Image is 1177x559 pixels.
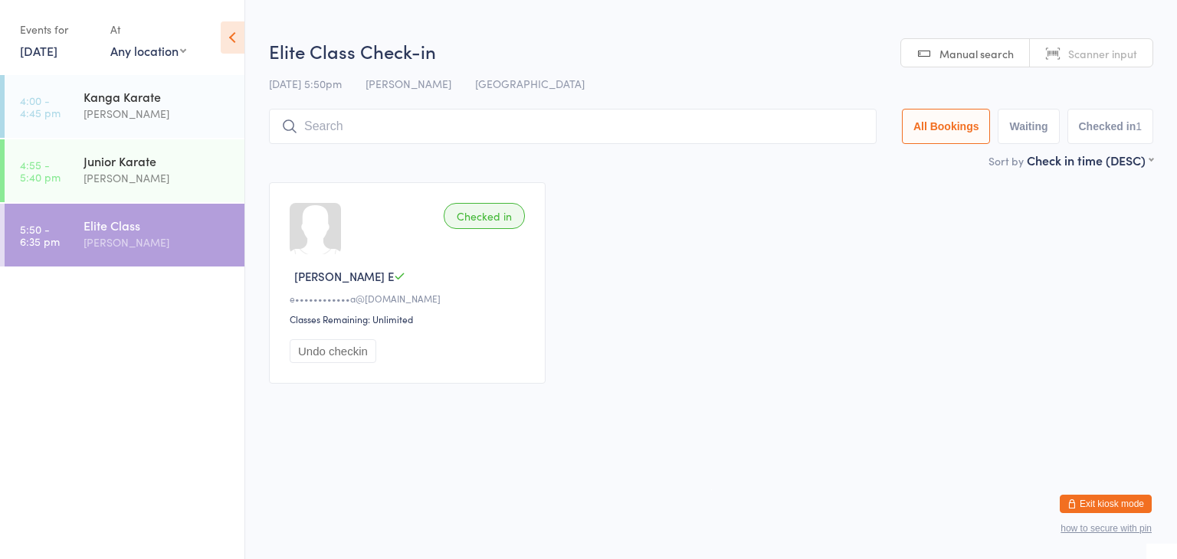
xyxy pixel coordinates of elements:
div: Kanga Karate [84,88,231,105]
div: Classes Remaining: Unlimited [290,312,529,325]
button: Exit kiosk mode [1060,495,1152,513]
label: Sort by [988,153,1024,168]
div: 1 [1136,120,1142,132]
div: Any location [110,42,186,59]
div: Checked in [444,203,525,229]
button: Checked in1 [1067,109,1154,144]
h2: Elite Class Check-in [269,38,1153,64]
div: [PERSON_NAME] [84,105,231,123]
div: Elite Class [84,217,231,234]
span: [PERSON_NAME] E [294,268,394,284]
div: [PERSON_NAME] [84,234,231,251]
a: [DATE] [20,42,57,59]
div: At [110,17,186,42]
span: [DATE] 5:50pm [269,76,342,91]
span: Manual search [939,46,1014,61]
div: Check in time (DESC) [1027,152,1153,168]
div: [PERSON_NAME] [84,169,231,187]
span: [PERSON_NAME] [366,76,451,91]
button: how to secure with pin [1061,523,1152,534]
a: 5:50 -6:35 pmElite Class[PERSON_NAME] [5,204,244,266]
button: All Bookings [902,109,991,144]
button: Waiting [998,109,1059,144]
time: 4:55 - 5:40 pm [20,159,61,183]
time: 4:00 - 4:45 pm [20,94,61,119]
span: Scanner input [1068,46,1137,61]
span: [GEOGRAPHIC_DATA] [475,76,585,91]
button: Undo checkin [290,339,376,363]
a: 4:55 -5:40 pmJunior Karate[PERSON_NAME] [5,139,244,202]
div: Events for [20,17,95,42]
input: Search [269,109,877,144]
div: e••••••••••••a@[DOMAIN_NAME] [290,292,529,305]
time: 5:50 - 6:35 pm [20,223,60,247]
a: 4:00 -4:45 pmKanga Karate[PERSON_NAME] [5,75,244,138]
div: Junior Karate [84,152,231,169]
